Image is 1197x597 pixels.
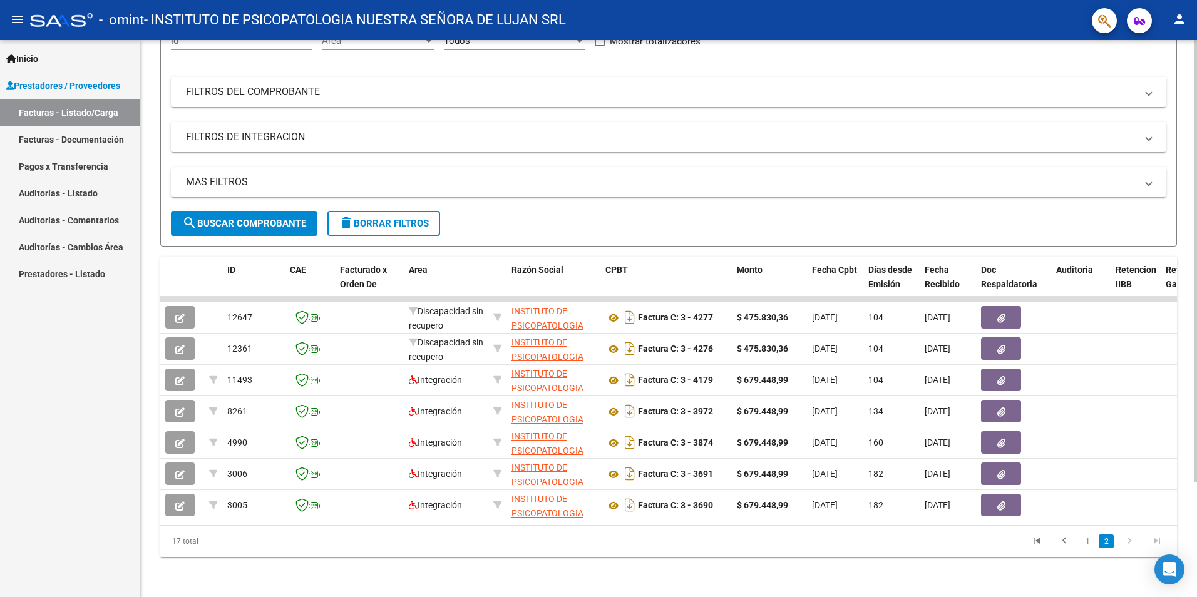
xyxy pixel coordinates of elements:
[511,265,563,275] span: Razón Social
[511,400,585,452] span: INSTITUTO DE PSICOPATOLOGIA NUESTRA SEÑORA DE LUJAN SRL
[737,312,788,322] strong: $ 475.830,36
[409,337,483,362] span: Discapacidad sin recupero
[737,344,788,354] strong: $ 475.830,36
[340,265,387,289] span: Facturado x Orden De
[1117,534,1141,548] a: go to next page
[868,344,883,354] span: 104
[182,218,306,229] span: Buscar Comprobante
[1052,534,1076,548] a: go to previous page
[511,398,595,424] div: 33625197959
[409,306,483,330] span: Discapacidad sin recupero
[812,500,838,510] span: [DATE]
[1116,265,1156,289] span: Retencion IIBB
[812,406,838,416] span: [DATE]
[335,257,404,312] datatable-header-cell: Facturado x Orden De
[868,312,883,322] span: 104
[6,52,38,66] span: Inicio
[638,313,713,323] strong: Factura C: 3 - 4277
[925,344,950,354] span: [DATE]
[144,6,566,34] span: - INSTITUTO DE PSICOPATOLOGIA NUESTRA SEÑORA DE LUJAN SRL
[227,469,247,479] span: 3006
[511,369,585,421] span: INSTITUTO DE PSICOPATOLOGIA NUESTRA SEÑORA DE LUJAN SRL
[404,257,488,312] datatable-header-cell: Area
[1111,257,1161,312] datatable-header-cell: Retencion IIBB
[812,312,838,322] span: [DATE]
[1172,12,1187,27] mat-icon: person
[511,461,595,487] div: 33625197959
[227,312,252,322] span: 12647
[638,469,713,479] strong: Factura C: 3 - 3691
[511,335,595,362] div: 33625197959
[925,469,950,479] span: [DATE]
[227,265,235,275] span: ID
[409,437,462,447] span: Integración
[638,501,713,511] strong: Factura C: 3 - 3690
[227,375,252,385] span: 11493
[868,375,883,385] span: 104
[1099,534,1114,548] a: 2
[622,339,638,359] i: Descargar documento
[1080,534,1095,548] a: 1
[322,35,423,46] span: Area
[285,257,335,312] datatable-header-cell: CAE
[227,437,247,447] span: 4990
[444,35,470,46] span: Todos
[511,431,585,484] span: INSTITUTO DE PSICOPATOLOGIA NUESTRA SEÑORA DE LUJAN SRL
[638,438,713,448] strong: Factura C: 3 - 3874
[222,257,285,312] datatable-header-cell: ID
[812,344,838,354] span: [DATE]
[868,500,883,510] span: 182
[171,77,1166,107] mat-expansion-panel-header: FILTROS DEL COMPROBANTE
[511,367,595,393] div: 33625197959
[925,406,950,416] span: [DATE]
[925,375,950,385] span: [DATE]
[638,375,713,385] strong: Factura C: 3 - 4179
[737,265,763,275] span: Monto
[227,344,252,354] span: 12361
[339,215,354,230] mat-icon: delete
[925,312,950,322] span: [DATE]
[227,406,247,416] span: 8261
[925,437,950,447] span: [DATE]
[737,437,788,447] strong: $ 679.448,99
[812,265,857,275] span: Fecha Cpbt
[737,406,788,416] strong: $ 679.448,99
[409,469,462,479] span: Integración
[1056,265,1093,275] span: Auditoria
[1097,531,1116,552] li: page 2
[511,306,585,359] span: INSTITUTO DE PSICOPATOLOGIA NUESTRA SEÑORA DE LUJAN SRL
[622,495,638,515] i: Descargar documento
[171,122,1166,152] mat-expansion-panel-header: FILTROS DE INTEGRACION
[920,257,976,312] datatable-header-cell: Fecha Recibido
[925,265,960,289] span: Fecha Recibido
[506,257,600,312] datatable-header-cell: Razón Social
[622,370,638,390] i: Descargar documento
[638,407,713,417] strong: Factura C: 3 - 3972
[171,167,1166,197] mat-expansion-panel-header: MAS FILTROS
[737,375,788,385] strong: $ 679.448,99
[600,257,732,312] datatable-header-cell: CPBT
[1145,534,1169,548] a: go to last page
[511,429,595,456] div: 33625197959
[868,469,883,479] span: 182
[605,265,628,275] span: CPBT
[925,500,950,510] span: [DATE]
[511,462,585,515] span: INSTITUTO DE PSICOPATOLOGIA NUESTRA SEÑORA DE LUJAN SRL
[10,12,25,27] mat-icon: menu
[622,307,638,327] i: Descargar documento
[1025,534,1049,548] a: go to first page
[1078,531,1097,552] li: page 1
[737,469,788,479] strong: $ 679.448,99
[868,265,912,289] span: Días desde Emisión
[812,375,838,385] span: [DATE]
[868,437,883,447] span: 160
[409,406,462,416] span: Integración
[511,337,585,390] span: INSTITUTO DE PSICOPATOLOGIA NUESTRA SEÑORA DE LUJAN SRL
[622,432,638,452] i: Descargar documento
[182,215,197,230] mat-icon: search
[638,344,713,354] strong: Factura C: 3 - 4276
[171,211,317,236] button: Buscar Comprobante
[737,500,788,510] strong: $ 679.448,99
[622,401,638,421] i: Descargar documento
[1051,257,1111,312] datatable-header-cell: Auditoria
